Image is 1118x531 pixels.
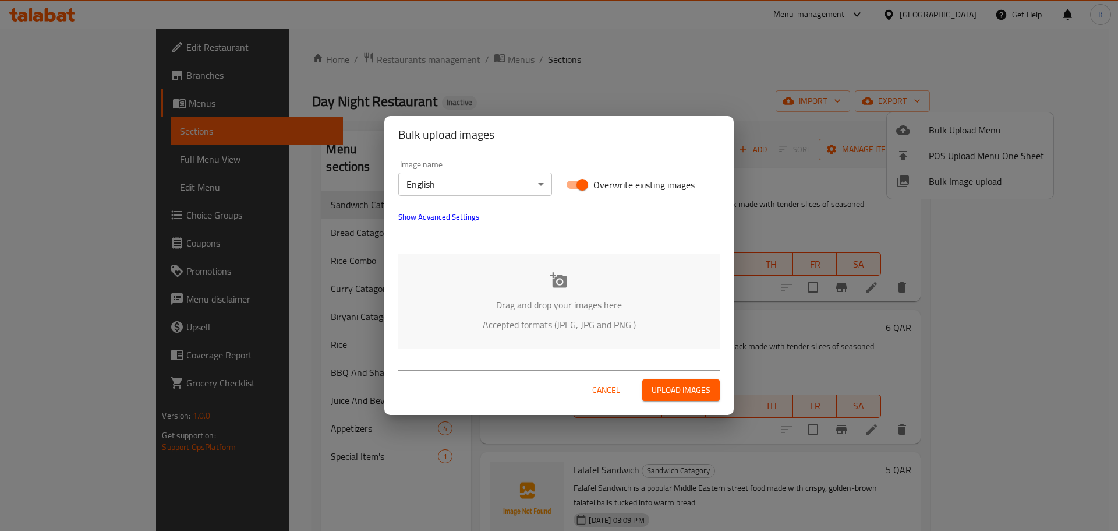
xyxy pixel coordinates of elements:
button: show more [391,203,486,231]
span: Cancel [592,383,620,398]
button: Cancel [588,379,625,401]
h2: Bulk upload images [398,125,720,144]
div: English [398,173,552,196]
span: Upload images [652,383,710,398]
span: Show Advanced Settings [398,210,479,224]
button: Upload images [642,379,720,401]
p: Drag and drop your images here [416,298,702,312]
p: Accepted formats (JPEG, JPG and PNG ) [416,318,702,332]
span: Overwrite existing images [593,178,695,192]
